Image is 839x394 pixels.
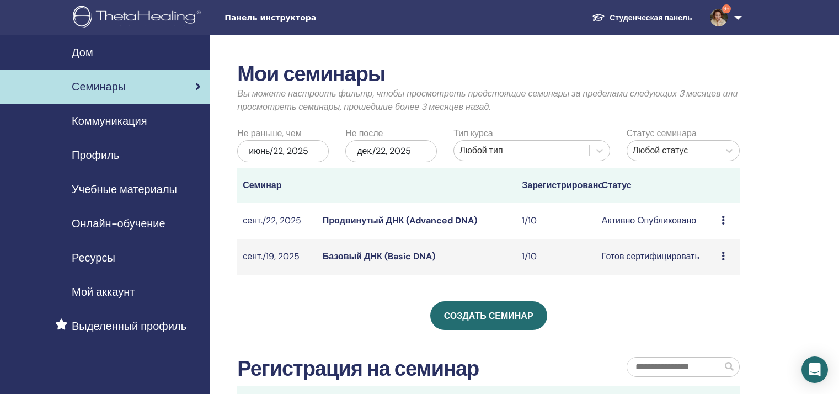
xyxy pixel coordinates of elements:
p: Вы можете настроить фильтр, чтобы просмотреть предстоящие семинары за пределами следующих 3 месяц... [237,87,740,114]
label: Тип курса [453,127,493,140]
h2: Регистрация на семинар [237,356,479,382]
th: Зарегистрировано [516,168,596,203]
td: Готов сертифицировать [596,239,716,275]
label: Не раньше, чем [237,127,301,140]
span: Семинары [72,78,126,95]
div: Open Intercom Messenger [801,356,828,383]
td: сент./22, 2025 [237,203,317,239]
a: Продвинутый ДНК (Advanced DNA) [323,215,477,226]
img: default.jpg [710,9,728,26]
span: Ресурсы [72,249,115,266]
td: Активно Опубликовано [596,203,716,239]
div: Любой статус [633,144,713,157]
span: Профиль [72,147,119,163]
span: Учебные материалы [72,181,177,198]
img: graduation-cap-white.svg [592,13,605,22]
div: июнь/22, 2025 [237,140,329,162]
td: 1/10 [516,239,596,275]
th: Статус [596,168,716,203]
a: Базовый ДНК (Basic DNA) [323,251,435,262]
span: Панель инструктора [225,12,390,24]
span: Онлайн-обучение [72,215,165,232]
span: Создать семинар [444,310,533,322]
label: Статус семинара [627,127,697,140]
div: дек./22, 2025 [345,140,437,162]
label: Не после [345,127,383,140]
span: Коммуникация [72,113,147,129]
th: Семинар [237,168,317,203]
span: Дом [72,44,93,61]
td: сент./19, 2025 [237,239,317,275]
span: Выделенный профиль [72,318,186,334]
img: logo.png [73,6,205,30]
div: Любой тип [459,144,584,157]
td: 1/10 [516,203,596,239]
a: Студенческая панель [583,8,701,28]
a: Создать семинар [430,301,547,330]
span: Мой аккаунт [72,284,135,300]
h2: Мои семинары [237,62,740,87]
span: 9+ [722,4,731,13]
